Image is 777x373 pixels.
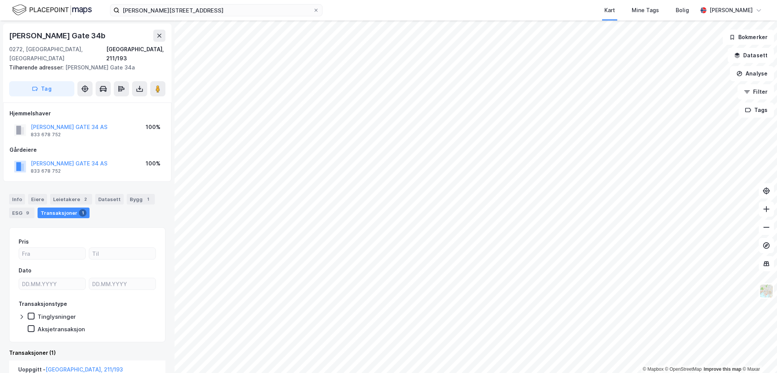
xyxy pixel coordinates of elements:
[676,6,689,15] div: Bolig
[9,63,159,72] div: [PERSON_NAME] Gate 34a
[50,194,92,205] div: Leietakere
[9,145,165,154] div: Gårdeiere
[9,348,165,357] div: Transaksjoner (1)
[9,64,65,71] span: Tilhørende adresser:
[89,278,156,290] input: DD.MM.YYYY
[79,209,87,217] div: 1
[9,194,25,205] div: Info
[9,208,35,218] div: ESG
[704,367,741,372] a: Improve this map
[759,284,774,298] img: Z
[19,299,67,308] div: Transaksjonstype
[730,66,774,81] button: Analyse
[19,278,85,290] input: DD.MM.YYYY
[19,248,85,259] input: Fra
[723,30,774,45] button: Bokmerker
[643,367,664,372] a: Mapbox
[146,159,160,168] div: 100%
[739,337,777,373] iframe: Chat Widget
[89,248,156,259] input: Til
[38,313,76,320] div: Tinglysninger
[739,102,774,118] button: Tags
[665,367,702,372] a: OpenStreetMap
[120,5,313,16] input: Søk på adresse, matrikkel, gårdeiere, leietakere eller personer
[19,266,31,275] div: Dato
[632,6,659,15] div: Mine Tags
[9,109,165,118] div: Hjemmelshaver
[31,168,61,174] div: 833 678 752
[46,366,123,373] a: [GEOGRAPHIC_DATA], 211/193
[739,337,777,373] div: Kontrollprogram for chat
[38,208,90,218] div: Transaksjoner
[9,45,106,63] div: 0272, [GEOGRAPHIC_DATA], [GEOGRAPHIC_DATA]
[82,195,89,203] div: 2
[144,195,152,203] div: 1
[24,209,31,217] div: 9
[31,132,61,138] div: 833 678 752
[9,81,74,96] button: Tag
[38,326,85,333] div: Aksjetransaksjon
[95,194,124,205] div: Datasett
[9,30,107,42] div: [PERSON_NAME] Gate 34b
[106,45,165,63] div: [GEOGRAPHIC_DATA], 211/193
[127,194,155,205] div: Bygg
[12,3,92,17] img: logo.f888ab2527a4732fd821a326f86c7f29.svg
[709,6,753,15] div: [PERSON_NAME]
[738,84,774,99] button: Filter
[604,6,615,15] div: Kart
[728,48,774,63] button: Datasett
[146,123,160,132] div: 100%
[19,237,29,246] div: Pris
[28,194,47,205] div: Eiere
